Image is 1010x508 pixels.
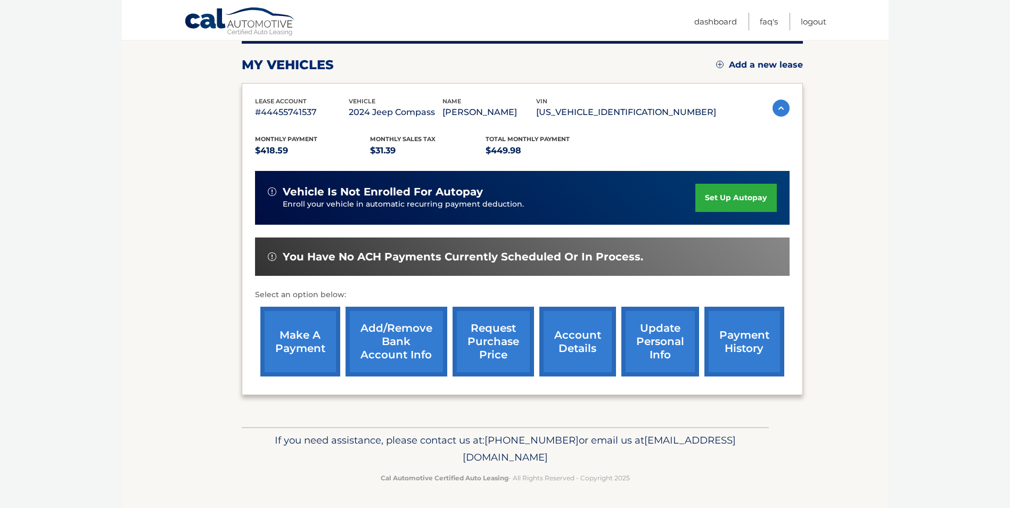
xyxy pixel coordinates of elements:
span: vehicle is not enrolled for autopay [283,185,483,199]
p: #44455741537 [255,105,349,120]
img: accordion-active.svg [773,100,790,117]
img: add.svg [716,61,724,68]
span: lease account [255,97,307,105]
p: - All Rights Reserved - Copyright 2025 [249,472,762,484]
p: 2024 Jeep Compass [349,105,442,120]
p: [US_VEHICLE_IDENTIFICATION_NUMBER] [536,105,716,120]
p: $31.39 [370,143,486,158]
a: make a payment [260,307,340,376]
strong: Cal Automotive Certified Auto Leasing [381,474,508,482]
p: If you need assistance, please contact us at: or email us at [249,432,762,466]
span: name [442,97,461,105]
a: Logout [801,13,826,30]
a: account details [539,307,616,376]
span: [PHONE_NUMBER] [485,434,579,446]
a: Add a new lease [716,60,803,70]
span: vin [536,97,547,105]
a: request purchase price [453,307,534,376]
p: Enroll your vehicle in automatic recurring payment deduction. [283,199,696,210]
img: alert-white.svg [268,187,276,196]
a: payment history [704,307,784,376]
a: update personal info [621,307,699,376]
span: You have no ACH payments currently scheduled or in process. [283,250,643,264]
a: Dashboard [694,13,737,30]
span: Monthly Payment [255,135,317,143]
a: FAQ's [760,13,778,30]
p: [PERSON_NAME] [442,105,536,120]
span: vehicle [349,97,375,105]
a: set up autopay [695,184,776,212]
img: alert-white.svg [268,252,276,261]
a: Add/Remove bank account info [346,307,447,376]
span: Total Monthly Payment [486,135,570,143]
a: Cal Automotive [184,7,296,38]
p: $418.59 [255,143,371,158]
span: [EMAIL_ADDRESS][DOMAIN_NAME] [463,434,736,463]
p: $449.98 [486,143,601,158]
h2: my vehicles [242,57,334,73]
span: Monthly sales Tax [370,135,436,143]
p: Select an option below: [255,289,790,301]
